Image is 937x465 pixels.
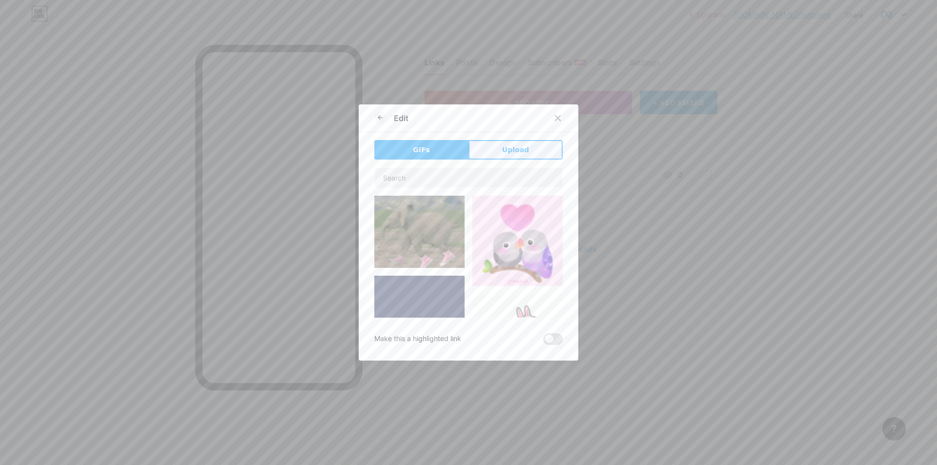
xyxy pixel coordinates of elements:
[374,276,465,366] img: Gihpy
[374,196,465,268] img: Gihpy
[394,112,408,124] div: Edit
[472,294,563,371] img: Gihpy
[472,196,563,286] img: Gihpy
[502,145,529,155] span: Upload
[374,333,461,345] div: Make this a highlighted link
[413,145,430,155] span: GIFs
[375,168,562,187] input: Search
[468,140,563,160] button: Upload
[374,140,468,160] button: GIFs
